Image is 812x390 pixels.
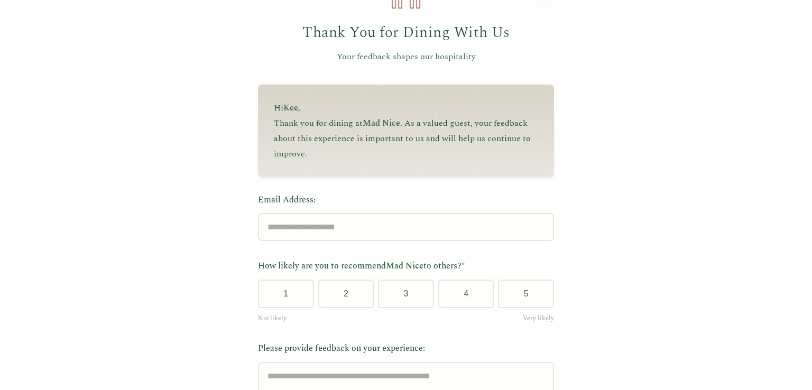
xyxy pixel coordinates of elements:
[258,280,314,308] button: 1
[386,259,423,272] span: Mad Nice
[523,313,554,323] span: Very likely
[258,50,554,64] p: Your feedback shapes our hospitality
[274,116,538,161] p: Thank you for dining at . As a valued guest, your feedback about this experience is important to ...
[274,100,538,116] p: Hi ,
[363,117,400,129] span: Mad Nice
[378,280,434,308] button: 3
[258,313,287,323] span: Not likely
[283,101,298,114] span: Kee
[258,342,554,356] label: Please provide feedback on your experience:
[438,280,494,308] button: 4
[318,280,374,308] button: 2
[258,21,554,45] h1: Thank You for Dining With Us
[258,259,554,273] label: How likely are you to recommend to others?
[498,280,554,308] button: 5
[258,193,554,207] label: Email Address:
